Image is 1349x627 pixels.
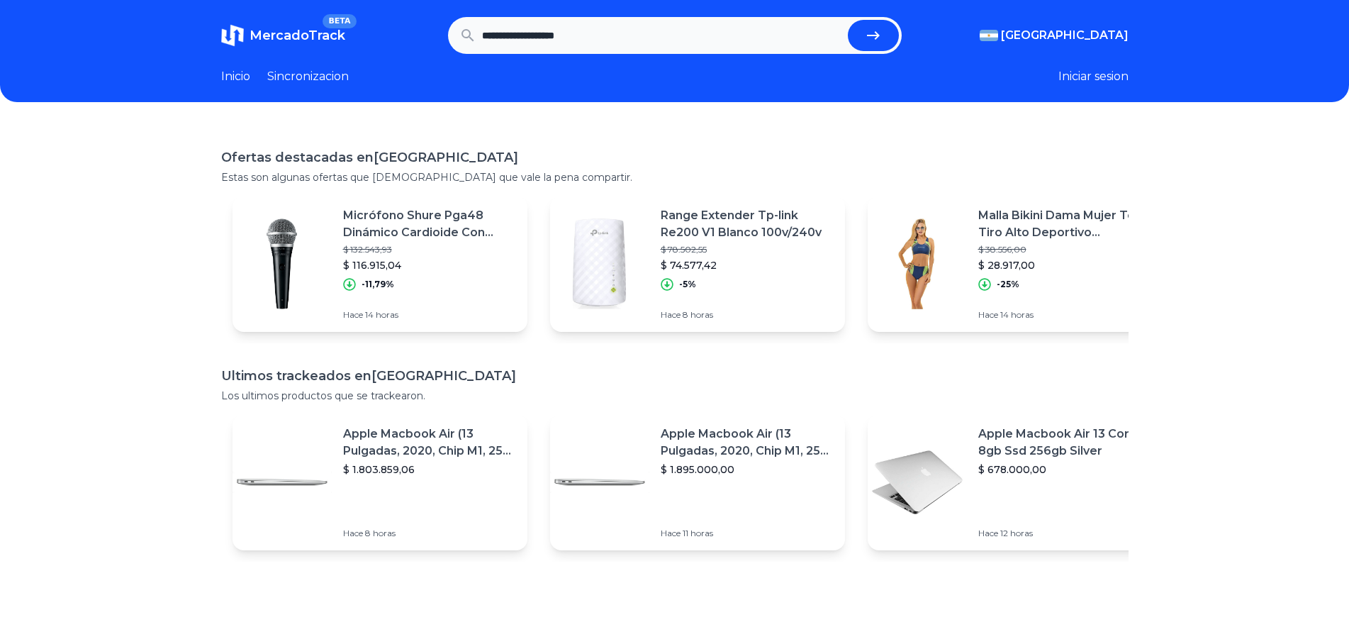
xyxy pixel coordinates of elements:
a: Featured imageMalla Bikini Dama Mujer Top Tiro Alto Deportivo Combinado$ 38.556,00$ 28.917,00-25%... [868,196,1163,332]
h1: Ultimos trackeados en [GEOGRAPHIC_DATA] [221,366,1129,386]
button: Iniciar sesion [1058,68,1129,85]
p: Apple Macbook Air (13 Pulgadas, 2020, Chip M1, 256 Gb De Ssd, 8 Gb De Ram) - Plata [343,426,516,460]
p: Apple Macbook Air (13 Pulgadas, 2020, Chip M1, 256 Gb De Ssd, 8 Gb De Ram) - Plata [661,426,834,460]
p: $ 132.543,93 [343,244,516,255]
img: Featured image [550,433,649,532]
span: BETA [323,14,356,28]
img: MercadoTrack [221,24,244,47]
img: Featured image [233,214,332,313]
img: Featured image [233,433,332,532]
p: Hace 14 horas [978,309,1151,321]
p: $ 74.577,42 [661,258,834,272]
p: $ 78.502,55 [661,244,834,255]
span: MercadoTrack [250,28,345,43]
p: -5% [679,279,696,290]
a: Featured imageApple Macbook Air (13 Pulgadas, 2020, Chip M1, 256 Gb De Ssd, 8 Gb De Ram) - Plata$... [233,414,527,550]
h1: Ofertas destacadas en [GEOGRAPHIC_DATA] [221,148,1129,167]
a: MercadoTrackBETA [221,24,345,47]
p: Estas son algunas ofertas que [DEMOGRAPHIC_DATA] que vale la pena compartir. [221,170,1129,184]
p: Apple Macbook Air 13 Core I5 8gb Ssd 256gb Silver [978,426,1151,460]
p: Micrófono Shure Pga48 Dinámico Cardioide Con Cable Xlr 4.5m [343,207,516,241]
p: $ 1.895.000,00 [661,462,834,477]
p: Hace 8 horas [343,528,516,539]
p: Hace 14 horas [343,309,516,321]
p: $ 116.915,04 [343,258,516,272]
a: Featured imageApple Macbook Air (13 Pulgadas, 2020, Chip M1, 256 Gb De Ssd, 8 Gb De Ram) - Plata$... [550,414,845,550]
img: Argentina [980,30,998,41]
p: $ 1.803.859,06 [343,462,516,477]
a: Sincronizacion [267,68,349,85]
img: Featured image [868,214,967,313]
p: $ 38.556,00 [978,244,1151,255]
p: -25% [997,279,1019,290]
p: Malla Bikini Dama Mujer Top Tiro Alto Deportivo Combinado [978,207,1151,241]
a: Inicio [221,68,250,85]
p: Range Extender Tp-link Re200 V1 Blanco 100v/240v [661,207,834,241]
img: Featured image [550,214,649,313]
a: Featured imageApple Macbook Air 13 Core I5 8gb Ssd 256gb Silver$ 678.000,00Hace 12 horas [868,414,1163,550]
a: Featured imageMicrófono Shure Pga48 Dinámico Cardioide Con Cable Xlr 4.5m$ 132.543,93$ 116.915,04... [233,196,527,332]
img: Featured image [868,433,967,532]
button: [GEOGRAPHIC_DATA] [980,27,1129,44]
p: -11,79% [362,279,394,290]
p: Hace 11 horas [661,528,834,539]
a: Featured imageRange Extender Tp-link Re200 V1 Blanco 100v/240v$ 78.502,55$ 74.577,42-5%Hace 8 horas [550,196,845,332]
p: Hace 8 horas [661,309,834,321]
p: $ 678.000,00 [978,462,1151,477]
p: Hace 12 horas [978,528,1151,539]
span: [GEOGRAPHIC_DATA] [1001,27,1129,44]
p: $ 28.917,00 [978,258,1151,272]
p: Los ultimos productos que se trackearon. [221,389,1129,403]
